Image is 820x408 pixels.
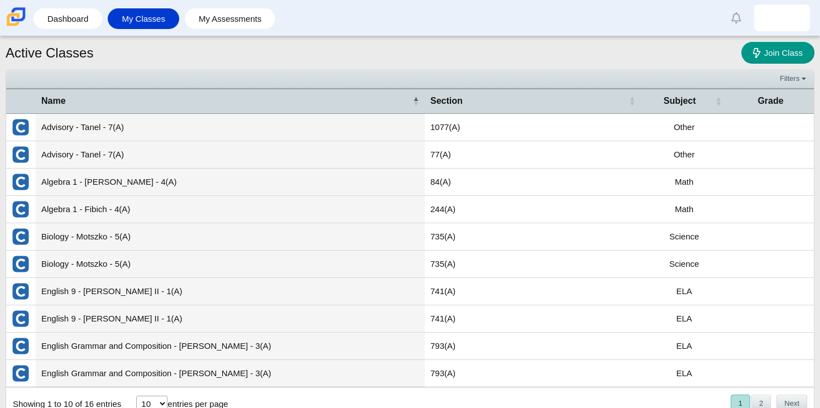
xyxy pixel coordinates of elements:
img: External class connected through Clever [12,200,30,218]
span: Grade [733,95,808,107]
td: ELA [641,278,727,305]
td: Science [641,223,727,251]
a: Carmen School of Science & Technology [4,21,28,30]
img: Carmen School of Science & Technology [4,5,28,28]
img: ximena.reyes.ztSzpK [773,9,791,27]
span: Subject : Activate to sort [715,95,722,107]
td: Other [641,141,727,169]
td: English Grammar and Composition - [PERSON_NAME] - 3(A) [36,333,425,360]
img: External class connected through Clever [12,337,30,355]
td: Advisory - Tanel - 7(A) [36,141,425,169]
td: ELA [641,333,727,360]
img: External class connected through Clever [12,173,30,191]
a: Alerts [724,6,749,30]
td: Other [641,114,727,141]
td: 741(A) [425,278,641,305]
td: Advisory - Tanel - 7(A) [36,114,425,141]
td: 244(A) [425,196,641,223]
a: Join Class [741,42,814,64]
td: Algebra 1 - [PERSON_NAME] - 4(A) [36,169,425,196]
a: My Assessments [190,8,270,29]
img: External class connected through Clever [12,310,30,328]
td: 741(A) [425,305,641,333]
h1: Active Classes [6,44,93,63]
a: My Classes [113,8,174,29]
img: External class connected through Clever [12,118,30,136]
span: Section : Activate to sort [629,95,635,107]
td: English 9 - [PERSON_NAME] II - 1(A) [36,305,425,333]
td: Math [641,169,727,196]
td: 1077(A) [425,114,641,141]
td: 735(A) [425,251,641,278]
td: 793(A) [425,360,641,387]
span: Section [430,95,626,107]
td: English 9 - [PERSON_NAME] II - 1(A) [36,278,425,305]
span: Join Class [764,48,803,57]
img: External class connected through Clever [12,146,30,164]
img: External class connected through Clever [12,282,30,300]
td: 735(A) [425,223,641,251]
td: ELA [641,360,727,387]
td: Algebra 1 - Fibich - 4(A) [36,196,425,223]
td: 84(A) [425,169,641,196]
td: Science [641,251,727,278]
img: External class connected through Clever [12,255,30,273]
img: External class connected through Clever [12,364,30,382]
td: 77(A) [425,141,641,169]
td: 793(A) [425,333,641,360]
a: Filters [777,73,811,84]
td: ELA [641,305,727,333]
a: Dashboard [39,8,97,29]
a: ximena.reyes.ztSzpK [754,4,810,31]
td: English Grammar and Composition - [PERSON_NAME] - 3(A) [36,360,425,387]
td: Biology - Motszko - 5(A) [36,223,425,251]
span: Name [41,95,410,107]
span: Name : Activate to invert sorting [413,95,419,107]
td: Biology - Motszko - 5(A) [36,251,425,278]
td: Math [641,196,727,223]
img: External class connected through Clever [12,228,30,246]
span: Subject [646,95,713,107]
